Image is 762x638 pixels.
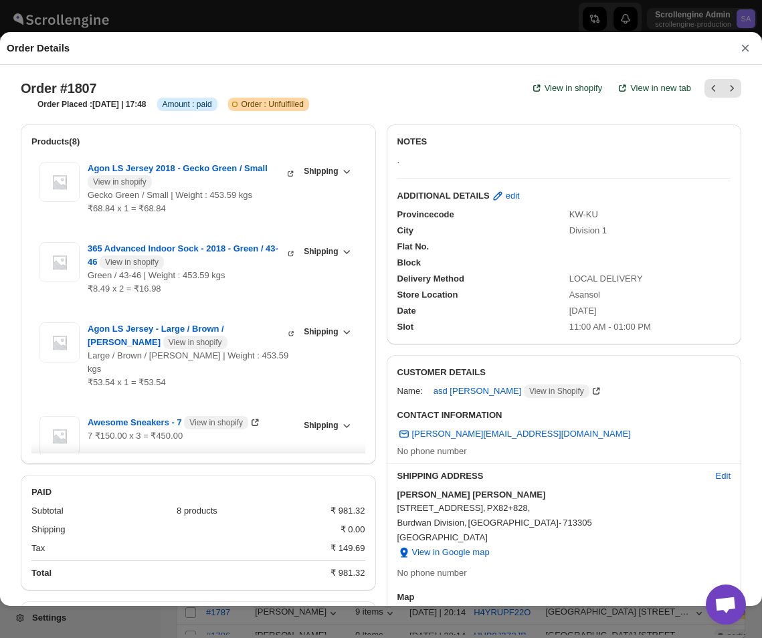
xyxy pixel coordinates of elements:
span: [STREET_ADDRESS] , [397,502,486,515]
span: Date [397,306,416,316]
b: [PERSON_NAME] [PERSON_NAME] [397,490,546,500]
span: ₹53.54 x 1 = ₹53.54 [88,377,166,387]
div: ₹ 0.00 [341,523,365,536]
div: Tax [31,542,320,555]
div: Subtotal [31,504,166,518]
span: Flat No. [397,241,430,251]
span: Amount : paid [163,99,212,110]
span: [PERSON_NAME][EMAIL_ADDRESS][DOMAIN_NAME] [412,427,631,441]
h3: SHIPPING ADDRESS [397,469,705,483]
span: View in shopify [105,257,159,268]
span: Awesome Sneakers - 7 [88,416,248,429]
span: | Weight : 453.59 kgs [169,190,252,200]
span: Agon LS Jersey 2018 - Gecko Green / Small [88,162,285,189]
img: Item [39,162,80,202]
button: Shipping [296,162,357,181]
span: View in shopify [545,82,602,95]
span: View in shopify [93,177,147,187]
span: KW-KU [569,209,598,219]
button: Shipping [296,416,357,435]
span: Shipping [304,326,338,337]
h3: CONTACT INFORMATION [397,409,731,422]
button: Shipping [296,322,357,341]
a: Agon LS Jersey 2018 - Gecko Green / Small View in shopify [88,163,296,173]
img: Item [39,242,80,282]
h3: Map [397,591,731,604]
span: 365 Advanced Indoor Sock - 2018 - Green / 43-46 [88,242,286,269]
span: Order : Unfulfilled [242,99,304,110]
h2: Products(8) [31,135,365,148]
span: Agon LS Jersey - Large / Brown / [PERSON_NAME] [88,322,286,349]
div: ₹ 981.32 [330,566,365,580]
span: View in new tab [630,82,691,95]
span: Green / 43-46 [88,270,141,280]
span: Slot [397,322,414,332]
span: | Weight : 453.59 kgs [141,270,225,280]
span: [DATE] [569,306,597,316]
span: No phone number [397,568,467,578]
h3: Order Placed : [37,99,147,110]
b: Total [31,568,52,578]
b: NOTES [397,136,427,146]
span: No phone number [397,446,467,456]
div: Name: [397,385,423,398]
div: 8 products [177,504,320,518]
span: ₹68.84 x 1 = ₹68.84 [88,203,166,213]
span: Large / Brown / [PERSON_NAME] [88,350,221,360]
span: ₹8.49 x 2 = ₹16.98 [88,284,161,294]
a: asd [PERSON_NAME] View in Shopify [434,386,603,396]
span: Shipping [304,420,338,431]
span: Division 1 [569,225,607,235]
button: Shipping [296,242,357,261]
span: View in shopify [169,337,222,348]
b: ADDITIONAL DETAILS [397,189,490,203]
span: Block [397,257,421,268]
span: | Weight : 453.59 kgs [88,350,288,374]
span: 7 [88,431,92,441]
span: Burdwan Division , [397,516,467,530]
button: View in new tab [607,75,699,102]
span: Asansol [569,290,600,300]
span: asd [PERSON_NAME] [434,385,589,398]
img: Item [39,416,80,456]
b: [DATE] | 17:48 [92,100,146,109]
img: Item [39,322,80,362]
span: [GEOGRAPHIC_DATA] [397,531,731,544]
span: ₹150.00 x 3 = ₹450.00 [92,431,183,441]
span: edit [506,189,520,203]
a: Awesome Sneakers - 7 View in shopify [88,417,262,427]
a: View in shopify [522,75,610,102]
span: Delivery Method [397,274,464,284]
span: [GEOGRAPHIC_DATA] - [468,516,562,530]
span: LOCAL DELIVERY [569,274,643,284]
button: View in Google map [389,542,498,563]
button: × [735,39,755,58]
span: City [397,225,414,235]
button: edit [483,185,528,207]
span: Store Location [397,290,458,300]
a: 365 Advanced Indoor Sock - 2018 - Green / 43-46 View in shopify [88,243,296,253]
nav: Pagination [704,79,741,98]
a: Open chat [706,584,746,625]
h2: Order Details [7,41,70,55]
span: Shipping [304,166,338,177]
a: [PERSON_NAME][EMAIL_ADDRESS][DOMAIN_NAME] [389,423,639,445]
h2: PAID [31,486,365,499]
p: . [397,154,731,167]
h2: Order #1807 [21,80,96,96]
span: PX82+828 , [487,502,531,515]
div: ₹ 981.32 [330,504,365,518]
span: View in Google map [412,546,490,559]
span: 713305 [563,516,591,530]
span: 11:00 AM - 01:00 PM [569,322,651,332]
button: Next [723,79,741,98]
button: Previous [704,79,723,98]
span: Provincecode [397,209,454,219]
h3: CUSTOMER DETAILS [397,366,731,379]
button: Edit [708,465,739,487]
span: Shipping [304,246,338,257]
span: Gecko Green / Small [88,190,169,200]
span: View in Shopify [529,386,584,397]
span: View in shopify [189,417,243,428]
div: Shipping [31,523,330,536]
